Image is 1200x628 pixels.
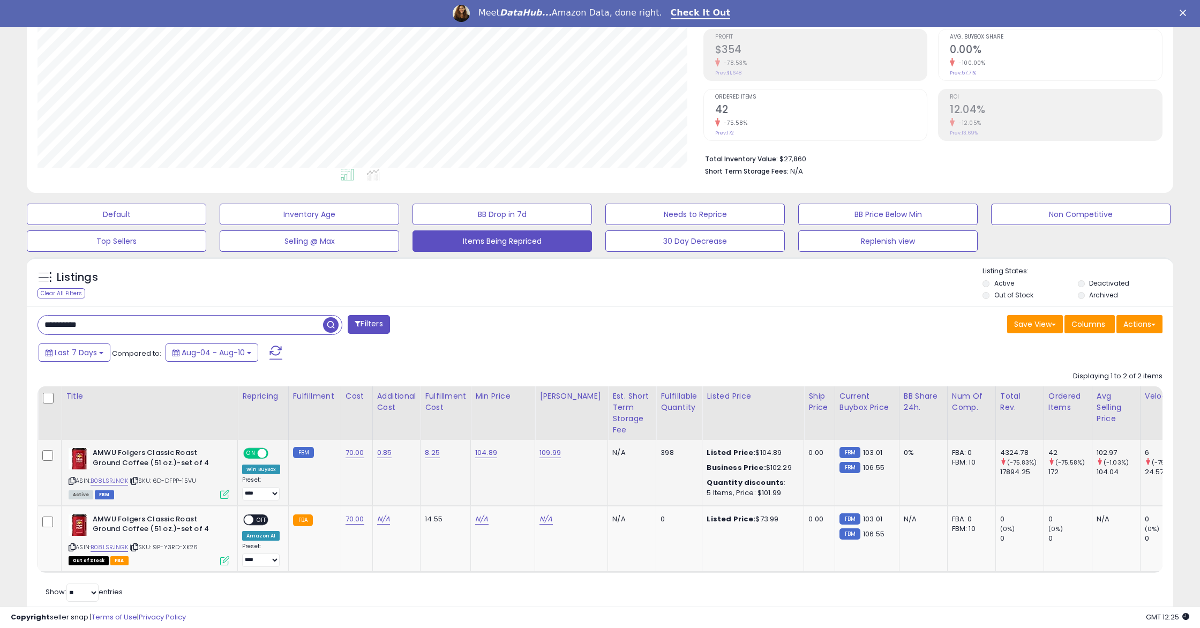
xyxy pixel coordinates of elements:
div: 0.00 [808,514,826,524]
div: Meet Amazon Data, done right. [478,8,662,18]
div: Est. Short Term Storage Fee [612,391,651,436]
span: FBM [95,490,114,499]
a: 0.85 [377,447,392,458]
div: 102.97 [1097,448,1140,458]
button: Save View [1007,315,1063,333]
a: 104.89 [475,447,497,458]
small: (0%) [1145,525,1160,533]
div: 4324.78 [1000,448,1044,458]
span: ROI [950,94,1162,100]
span: Avg. Buybox Share [950,34,1162,40]
h2: 12.04% [950,103,1162,118]
span: Show: entries [46,587,123,597]
div: Additional Cost [377,391,416,413]
small: (-1.03%) [1104,458,1129,467]
button: BB Drop in 7d [412,204,592,225]
span: OFF [267,449,284,458]
div: 0 [1000,514,1044,524]
span: N/A [790,166,803,176]
span: ON [244,449,258,458]
div: FBM: 10 [952,524,987,534]
div: Total Rev. [1000,391,1039,413]
h2: 42 [715,103,927,118]
div: 24.57 [1145,467,1188,477]
button: Items Being Repriced [412,230,592,252]
b: Short Term Storage Fees: [705,167,789,176]
div: 6 [1145,448,1188,458]
small: -75.58% [720,119,748,127]
div: Fulfillable Quantity [661,391,697,413]
small: Prev: $1,648 [715,70,741,76]
h5: Listings [57,270,98,285]
a: Terms of Use [92,612,137,622]
span: Ordered Items [715,94,927,100]
div: N/A [904,514,939,524]
span: OFF [253,515,271,524]
small: (0%) [1048,525,1063,533]
div: Cost [346,391,368,402]
button: Selling @ Max [220,230,399,252]
a: N/A [539,514,552,525]
div: Repricing [242,391,284,402]
small: -100.00% [955,59,985,67]
div: Avg Selling Price [1097,391,1136,424]
div: Current Buybox Price [839,391,895,413]
span: 103.01 [863,514,882,524]
div: 17894.25 [1000,467,1044,477]
div: 0 [661,514,694,524]
div: 0 [1000,534,1044,543]
button: Replenish view [798,230,978,252]
b: Quantity discounts [707,477,784,488]
small: -78.53% [720,59,747,67]
span: Compared to: [112,348,161,358]
li: $27,860 [705,152,1155,165]
div: Fulfillment [293,391,336,402]
a: N/A [475,514,488,525]
button: Actions [1116,315,1162,333]
img: 414LOBPCm8L._SL40_.jpg [69,514,90,536]
div: 0 [1048,514,1092,524]
button: Non Competitive [991,204,1171,225]
small: FBM [839,528,860,540]
small: FBM [293,447,314,458]
a: Check It Out [671,8,731,19]
small: FBA [293,514,313,526]
div: FBM: 10 [952,458,987,467]
div: ASIN: [69,514,229,564]
button: Columns [1064,315,1115,333]
small: (0%) [1000,525,1015,533]
small: (-75.83%) [1007,458,1037,467]
div: Listed Price [707,391,799,402]
span: All listings that are currently out of stock and unavailable for purchase on Amazon [69,556,109,565]
button: Default [27,204,206,225]
label: Active [994,279,1014,288]
a: B08LSRJNGK [91,476,128,485]
button: Last 7 Days [39,343,110,362]
div: Fulfillment Cost [425,391,466,413]
h2: $354 [715,43,927,58]
div: Displaying 1 to 2 of 2 items [1073,371,1162,382]
b: AMWU Folgers Classic Roast Ground Coffee (51 oz.)-set of 4 [93,448,223,470]
button: Needs to Reprice [605,204,785,225]
a: B08LSRJNGK [91,543,128,552]
small: Prev: 57.71% [950,70,976,76]
div: seller snap | | [11,612,186,623]
div: Velocity [1145,391,1184,402]
div: 398 [661,448,694,458]
span: Aug-04 - Aug-10 [182,347,245,358]
b: Listed Price: [707,514,755,524]
div: 104.04 [1097,467,1140,477]
div: 0% [904,448,939,458]
button: Aug-04 - Aug-10 [166,343,258,362]
label: Deactivated [1089,279,1129,288]
img: Profile image for Georgie [453,5,470,22]
div: N/A [612,514,648,524]
div: 5 Items, Price: $101.99 [707,488,796,498]
a: 70.00 [346,514,364,525]
button: BB Price Below Min [798,204,978,225]
span: Profit [715,34,927,40]
small: FBM [839,447,860,458]
label: Archived [1089,290,1118,300]
span: 2025-08-18 12:25 GMT [1146,612,1189,622]
div: 14.55 [425,514,462,524]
